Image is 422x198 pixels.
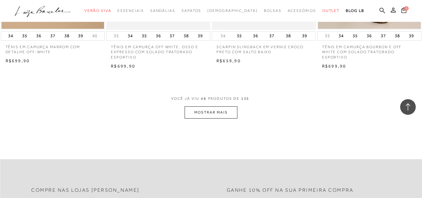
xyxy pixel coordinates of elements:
span: R$699,90 [322,63,346,69]
span: Acessórios [288,8,316,13]
span: R$659,90 [216,58,241,63]
button: 39 [300,32,309,40]
button: 34 [219,33,227,39]
button: 33 [112,33,121,39]
span: Outlet [322,8,340,13]
button: 36 [34,32,43,40]
button: 34 [6,32,15,40]
a: categoryNavScreenReaderText [84,5,111,17]
button: 35 [140,32,149,40]
button: 36 [154,32,163,40]
a: categoryNavScreenReaderText [117,5,144,17]
span: BLOG LB [346,8,364,13]
button: 34 [126,32,135,40]
h2: Compre nas lojas [PERSON_NAME] [31,187,140,193]
span: R$699,90 [6,58,30,63]
span: Bolsas [264,8,281,13]
button: 33 [323,33,332,39]
span: 0 [404,6,409,11]
button: 37 [168,32,176,40]
button: 39 [76,32,85,40]
a: categoryNavScreenReaderText [181,5,201,17]
button: 34 [337,32,345,40]
button: 40 [90,33,99,39]
a: categoryNavScreenReaderText [264,5,281,17]
a: SCARPIN SLINGBACK EM VERNIZ CROCO PRETO COM SALTO BAIXO [212,41,316,55]
button: 39 [196,32,205,40]
button: 35 [20,32,29,40]
button: 36 [365,32,374,40]
a: noSubCategoriesText [207,5,258,17]
button: 35 [351,32,360,40]
a: TÊNIS EM CAMURÇA BOURBON E OFF WHITE COM SOLADO TRATORADO ESPORTIVO [317,41,421,60]
button: 37 [267,32,276,40]
span: 48 [201,96,206,101]
button: 38 [62,32,71,40]
a: BLOG LB [346,5,364,17]
span: VOCÊ JÁ VIU PRODUTOS DE [171,96,251,101]
a: TÊNIS EM CAMURÇA OFF WHITE, OSSO E EXPRESSO COM SOLADO TRATORADO ESPORTIVO [106,41,210,60]
button: 37 [379,32,388,40]
span: 135 [241,96,250,101]
span: Sapatos [181,8,201,13]
span: Essenciais [117,8,144,13]
span: Verão Viva [84,8,111,13]
a: categoryNavScreenReaderText [288,5,316,17]
span: [DEMOGRAPHIC_DATA] [207,8,258,13]
button: 38 [284,32,293,40]
button: 37 [48,32,57,40]
button: 0 [400,7,408,15]
button: 35 [235,32,244,40]
button: MOSTRAR MAIS [185,106,237,119]
a: categoryNavScreenReaderText [322,5,340,17]
h2: Ganhe 10% off na sua primeira compra [227,187,354,193]
span: R$699,90 [111,63,135,69]
button: 38 [393,32,402,40]
button: 36 [251,32,260,40]
span: Sandálias [150,8,175,13]
button: 39 [407,32,416,40]
button: 38 [182,32,191,40]
a: categoryNavScreenReaderText [150,5,175,17]
a: TÊNIS EM CAMURÇA MARROM COM DETALHE OFF-WHITE [1,41,105,55]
